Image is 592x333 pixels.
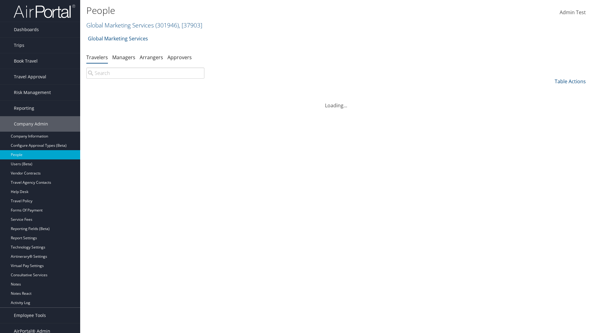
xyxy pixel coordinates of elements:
a: Arrangers [140,54,163,61]
span: Dashboards [14,22,39,37]
input: Search [86,68,204,79]
span: Trips [14,38,24,53]
span: Risk Management [14,85,51,100]
a: Managers [112,54,135,61]
div: Loading... [86,94,586,109]
span: Company Admin [14,116,48,132]
a: Global Marketing Services [88,32,148,45]
a: Admin Test [560,3,586,22]
span: Reporting [14,101,34,116]
span: Employee Tools [14,308,46,323]
h1: People [86,4,419,17]
span: , [ 37903 ] [179,21,202,29]
span: Travel Approval [14,69,46,84]
span: Admin Test [560,9,586,16]
a: Travelers [86,54,108,61]
img: airportal-logo.png [14,4,75,18]
a: Global Marketing Services [86,21,202,29]
span: ( 301946 ) [155,21,179,29]
a: Table Actions [555,78,586,85]
a: Approvers [167,54,192,61]
span: Book Travel [14,53,38,69]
